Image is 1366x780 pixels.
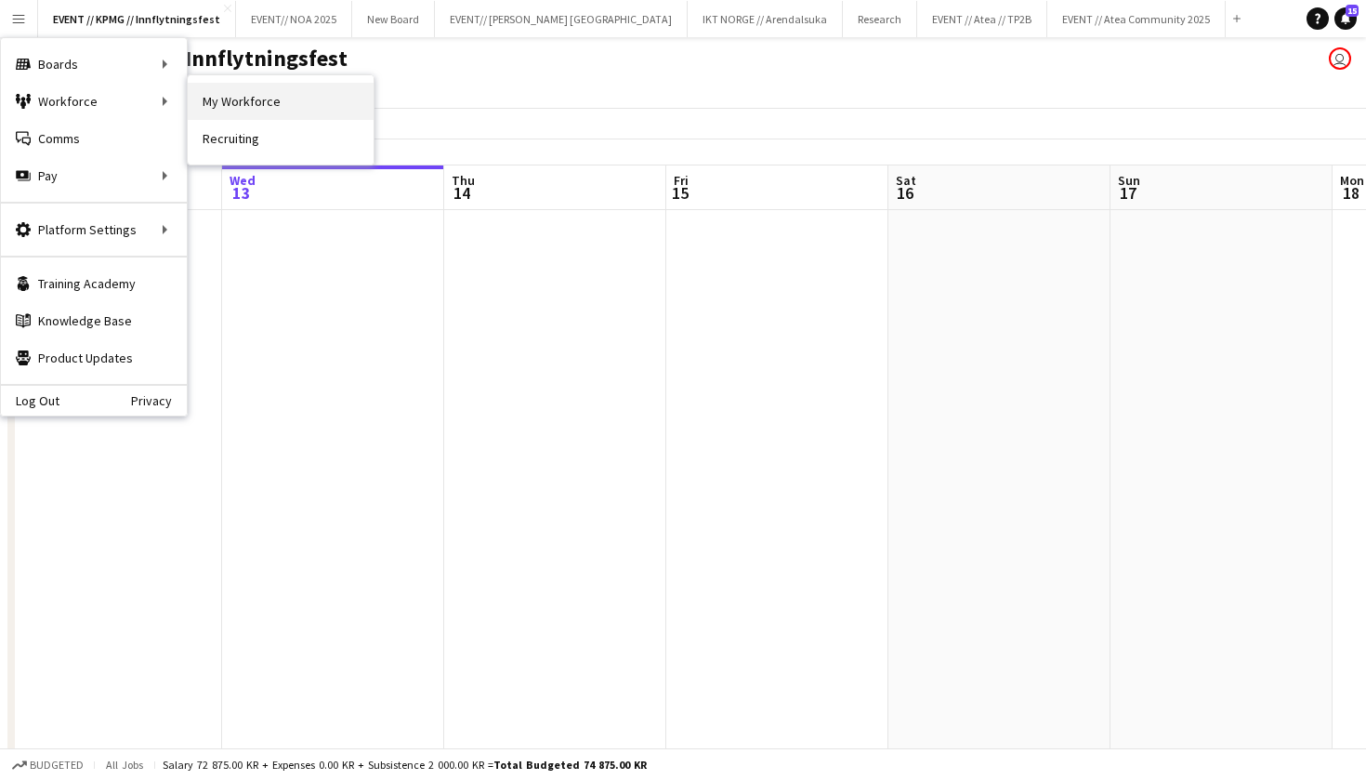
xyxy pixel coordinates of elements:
[227,182,256,204] span: 13
[1340,172,1364,189] span: Mon
[188,120,374,157] a: Recruiting
[1346,5,1359,17] span: 15
[9,755,86,775] button: Budgeted
[38,1,236,37] button: EVENT // KPMG // Innflytningsfest
[131,393,187,408] a: Privacy
[1337,182,1364,204] span: 18
[917,1,1047,37] button: EVENT // Atea // TP2B
[493,758,647,772] span: Total Budgeted 74 875.00 KR
[1,302,187,339] a: Knowledge Base
[102,758,147,772] span: All jobs
[1,393,59,408] a: Log Out
[1334,7,1357,30] a: 15
[449,182,475,204] span: 14
[893,182,916,204] span: 16
[1,120,187,157] a: Comms
[352,1,435,37] button: New Board
[236,1,352,37] button: EVENT// NOA 2025
[30,759,84,772] span: Budgeted
[1,211,187,248] div: Platform Settings
[671,182,689,204] span: 15
[1,265,187,302] a: Training Academy
[896,172,916,189] span: Sat
[1118,172,1140,189] span: Sun
[688,1,843,37] button: IKT NORGE // Arendalsuka
[1,83,187,120] div: Workforce
[1,46,187,83] div: Boards
[188,83,374,120] a: My Workforce
[1115,182,1140,204] span: 17
[1,157,187,194] div: Pay
[674,172,689,189] span: Fri
[452,172,475,189] span: Thu
[843,1,917,37] button: Research
[163,758,647,772] div: Salary 72 875.00 KR + Expenses 0.00 KR + Subsistence 2 000.00 KR =
[1,339,187,377] a: Product Updates
[1047,1,1226,37] button: EVENT // Atea Community 2025
[1329,47,1351,70] app-user-avatar: Ylva Barane
[230,172,256,189] span: Wed
[435,1,688,37] button: EVENT// [PERSON_NAME] [GEOGRAPHIC_DATA]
